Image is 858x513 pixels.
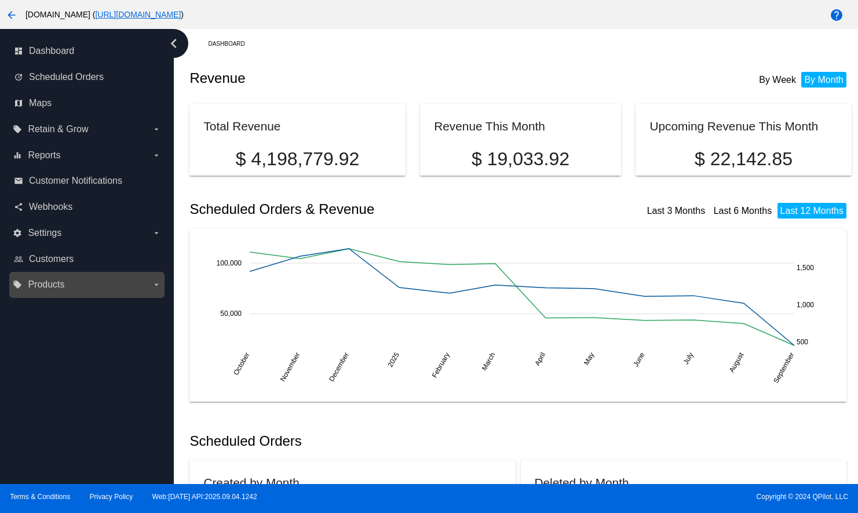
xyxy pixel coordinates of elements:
[430,351,451,379] text: February
[756,72,799,88] li: By Week
[14,250,161,268] a: people_outline Customers
[189,70,520,86] h2: Revenue
[647,206,706,216] a: Last 3 Months
[28,150,60,161] span: Reports
[208,35,255,53] a: Dashboard
[232,351,251,376] text: October
[203,476,299,489] h2: Created by Month
[5,8,19,22] mat-icon: arrow_back
[14,176,23,185] i: email
[434,119,545,133] h2: Revenue This Month
[189,433,520,449] h2: Scheduled Orders
[14,94,161,112] a: map Maps
[632,351,647,368] text: June
[480,351,497,372] text: March
[189,201,520,217] h2: Scheduled Orders & Revenue
[165,34,183,53] i: chevron_left
[830,8,844,22] mat-icon: help
[29,254,74,264] span: Customers
[14,46,23,56] i: dashboard
[534,351,547,367] text: April
[203,119,280,133] h2: Total Revenue
[797,338,808,346] text: 500
[434,148,607,170] p: $ 19,033.92
[728,351,746,374] text: August
[28,279,64,290] span: Products
[152,228,161,238] i: arrow_drop_down
[14,99,23,108] i: map
[13,228,22,238] i: settings
[95,10,181,19] a: [URL][DOMAIN_NAME]
[13,125,22,134] i: local_offer
[797,264,814,272] text: 1,500
[29,202,72,212] span: Webhooks
[386,351,401,368] text: 2025
[10,493,70,501] a: Terms & Conditions
[14,254,23,264] i: people_outline
[221,310,242,318] text: 50,000
[714,206,772,216] a: Last 6 Months
[14,68,161,86] a: update Scheduled Orders
[649,148,837,170] p: $ 22,142.85
[152,125,161,134] i: arrow_drop_down
[28,124,88,134] span: Retain & Grow
[780,206,844,216] a: Last 12 Months
[25,10,184,19] span: [DOMAIN_NAME] ( )
[14,198,161,216] a: share Webhooks
[14,42,161,60] a: dashboard Dashboard
[203,148,391,170] p: $ 4,198,779.92
[29,176,122,186] span: Customer Notifications
[14,202,23,212] i: share
[14,72,23,82] i: update
[14,172,161,190] a: email Customer Notifications
[152,151,161,160] i: arrow_drop_down
[90,493,133,501] a: Privacy Policy
[649,119,818,133] h2: Upcoming Revenue This Month
[535,476,629,489] h2: Deleted by Month
[801,72,846,88] li: By Month
[217,259,242,267] text: 100,000
[152,493,257,501] a: Web:[DATE] API:2025.09.04.1242
[29,72,104,82] span: Scheduled Orders
[582,351,596,366] text: May
[279,351,302,383] text: November
[13,151,22,160] i: equalizer
[28,228,61,238] span: Settings
[327,351,350,383] text: December
[682,351,695,365] text: July
[29,46,74,56] span: Dashboard
[439,493,848,501] span: Copyright © 2024 QPilot, LLC
[29,98,52,108] span: Maps
[797,301,814,309] text: 1,000
[152,280,161,289] i: arrow_drop_down
[772,351,796,384] text: September
[13,280,22,289] i: local_offer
